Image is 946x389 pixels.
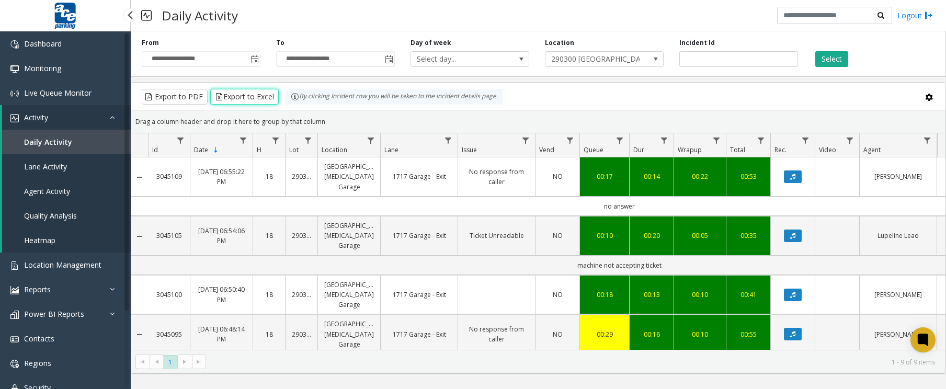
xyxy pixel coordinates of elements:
div: Data table [131,133,945,350]
div: Drag a column header and drop it here to group by that column [131,112,945,131]
a: [DATE] 06:55:22 PM [197,167,246,187]
a: 18 [259,329,279,339]
a: Location Filter Menu [364,133,378,147]
a: Agent Filter Menu [920,133,934,147]
span: Wrapup [678,145,702,154]
a: 3045095 [154,329,184,339]
span: Monitoring [24,63,61,73]
a: [GEOGRAPHIC_DATA][MEDICAL_DATA] Garage [324,221,374,251]
a: 00:55 [733,329,764,339]
a: 1717 Garage - Exit [387,171,451,181]
span: Toggle popup [383,52,394,66]
img: 'icon' [10,335,19,344]
div: By clicking Incident row you will be taken to the incident details page. [286,89,503,105]
span: Video [819,145,836,154]
a: Activity [2,105,131,130]
div: 00:20 [636,231,667,241]
a: 00:17 [586,171,623,181]
a: 00:10 [680,329,720,339]
a: Quality Analysis [2,203,131,228]
span: NO [553,172,563,181]
a: NO [542,171,573,181]
a: H Filter Menu [269,133,283,147]
a: 00:10 [586,231,623,241]
a: Vend Filter Menu [563,133,577,147]
a: Dur Filter Menu [657,133,671,147]
span: Daily Activity [24,137,72,147]
span: Total [730,145,745,154]
a: [DATE] 06:50:40 PM [197,284,246,304]
a: 18 [259,290,279,300]
a: No response from caller [464,167,529,187]
a: 1717 Garage - Exit [387,290,451,300]
div: 00:22 [680,171,720,181]
span: NO [553,290,563,299]
label: Incident Id [679,38,715,48]
span: NO [553,231,563,240]
a: Lane Activity [2,154,131,179]
label: Day of week [411,38,451,48]
div: 00:16 [636,329,667,339]
img: pageIcon [141,3,152,28]
span: Date [194,145,208,154]
span: Lane Activity [24,162,67,171]
a: [GEOGRAPHIC_DATA][MEDICAL_DATA] Garage [324,162,374,192]
img: infoIcon.svg [291,93,299,101]
span: Live Queue Monitor [24,88,92,98]
a: 00:53 [733,171,764,181]
a: 290300 [292,171,311,181]
a: Daily Activity [2,130,131,154]
a: 00:14 [636,171,667,181]
a: 00:35 [733,231,764,241]
img: 'icon' [10,40,19,49]
span: Activity [24,112,48,122]
a: Collapse Details [131,330,148,339]
img: 'icon' [10,311,19,319]
span: Agent Activity [24,186,70,196]
a: No response from caller [464,324,529,344]
a: 00:18 [586,290,623,300]
a: Rec. Filter Menu [799,133,813,147]
label: From [142,38,159,48]
span: 290300 [GEOGRAPHIC_DATA][MEDICAL_DATA] [545,52,640,66]
span: Page 1 [163,355,177,369]
a: 18 [259,231,279,241]
a: Lane Filter Menu [441,133,455,147]
a: [DATE] 06:48:14 PM [197,324,246,344]
img: 'icon' [10,65,19,73]
a: NO [542,329,573,339]
button: Export to PDF [142,89,208,105]
span: Lot [289,145,299,154]
img: 'icon' [10,114,19,122]
span: Dashboard [24,39,62,49]
img: logout [925,10,933,21]
h3: Daily Activity [157,3,243,28]
span: Reports [24,284,51,294]
a: 290300 [292,329,311,339]
span: Regions [24,358,51,368]
a: Lupeline Leao [866,231,930,241]
a: 290300 [292,290,311,300]
span: Sortable [212,146,220,154]
a: Collapse Details [131,173,148,181]
a: 00:41 [733,290,764,300]
div: 00:05 [680,231,720,241]
span: Power BI Reports [24,309,84,319]
span: Lane [384,145,398,154]
a: Date Filter Menu [236,133,250,147]
img: 'icon' [10,261,19,270]
span: Rec. [774,145,787,154]
span: Vend [539,145,554,154]
button: Select [815,51,848,67]
a: 00:29 [586,329,623,339]
span: Quality Analysis [24,211,77,221]
label: Location [545,38,574,48]
span: H [257,145,261,154]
